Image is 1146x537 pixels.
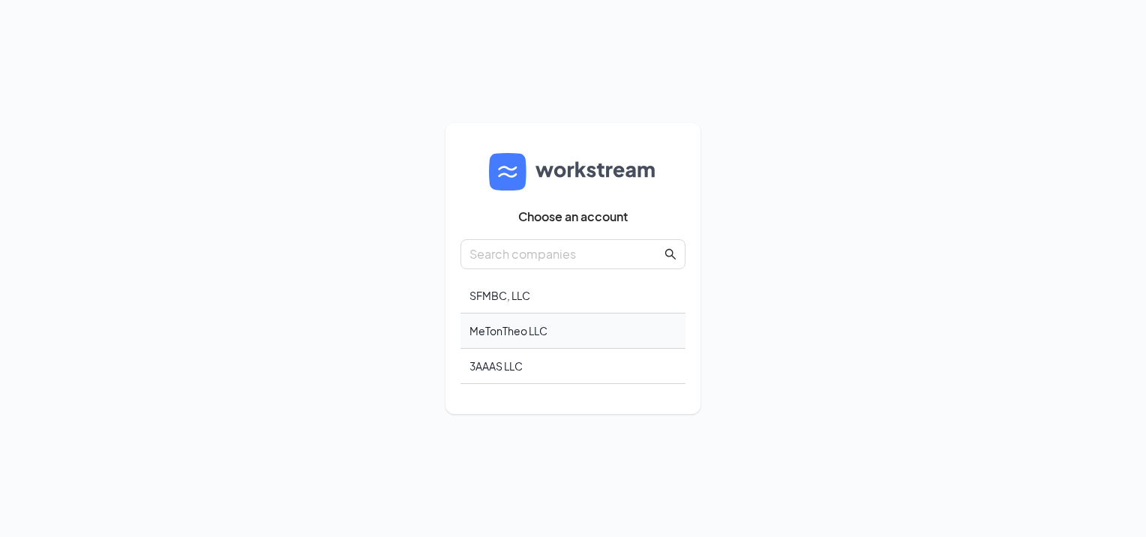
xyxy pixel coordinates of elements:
[489,153,657,190] img: logo
[664,248,676,260] span: search
[469,244,661,263] input: Search companies
[460,313,685,349] div: MeTonTheo LLC
[518,209,628,224] span: Choose an account
[460,278,685,313] div: SFMBC, LLC
[460,349,685,384] div: 3AAAS LLC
